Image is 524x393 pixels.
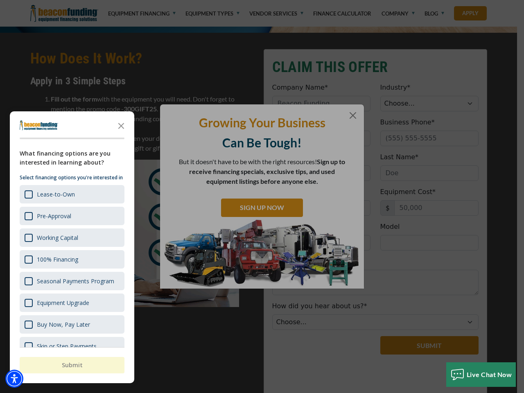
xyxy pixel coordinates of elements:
div: Lease-to-Own [20,185,124,203]
div: Pre-Approval [20,207,124,225]
div: Lease-to-Own [37,190,75,198]
div: Seasonal Payments Program [37,277,114,285]
div: Working Capital [20,228,124,247]
div: 100% Financing [20,250,124,269]
img: Company logo [20,120,58,130]
button: Live Chat Now [446,362,516,387]
div: Equipment Upgrade [20,294,124,312]
div: Skip or Step Payments [37,342,97,350]
div: Buy Now, Pay Later [20,315,124,334]
button: Close the survey [113,117,129,133]
span: Live Chat Now [467,370,512,378]
div: Buy Now, Pay Later [37,321,90,328]
div: Skip or Step Payments [20,337,124,355]
p: Select financing options you're interested in [20,174,124,182]
div: Pre-Approval [37,212,71,220]
div: Survey [10,111,134,383]
div: Equipment Upgrade [37,299,89,307]
div: Working Capital [37,234,78,242]
div: Accessibility Menu [5,370,23,388]
div: What financing options are you interested in learning about? [20,149,124,167]
div: Seasonal Payments Program [20,272,124,290]
div: 100% Financing [37,255,78,263]
button: Submit [20,357,124,373]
